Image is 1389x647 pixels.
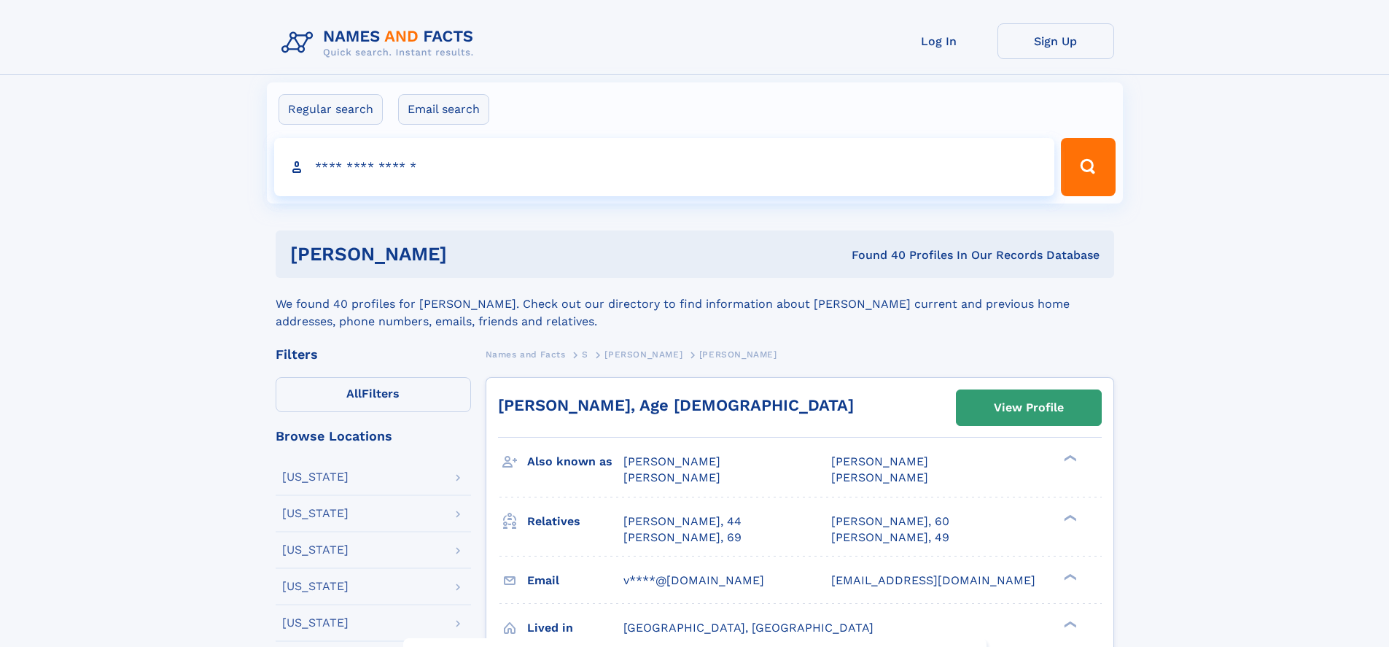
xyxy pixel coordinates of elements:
img: Logo Names and Facts [276,23,486,63]
h3: Also known as [527,449,623,474]
a: Sign Up [997,23,1114,59]
div: Filters [276,348,471,361]
span: [PERSON_NAME] [604,349,682,360]
div: [US_STATE] [282,581,349,592]
a: [PERSON_NAME], 49 [831,530,949,546]
a: [PERSON_NAME], Age [DEMOGRAPHIC_DATA] [498,396,854,414]
a: S [582,345,588,363]
a: [PERSON_NAME] [604,345,682,363]
div: [US_STATE] [282,544,349,556]
a: [PERSON_NAME], 44 [623,514,742,530]
div: [US_STATE] [282,617,349,629]
div: Found 40 Profiles In Our Records Database [649,247,1100,263]
div: View Profile [994,391,1064,425]
a: Log In [881,23,997,59]
span: S [582,349,588,360]
h1: [PERSON_NAME] [290,245,650,263]
div: [US_STATE] [282,471,349,483]
a: Names and Facts [486,345,566,363]
span: [PERSON_NAME] [623,470,720,484]
div: We found 40 profiles for [PERSON_NAME]. Check out our directory to find information about [PERSON... [276,278,1114,330]
span: [PERSON_NAME] [623,454,720,468]
h3: Lived in [527,616,623,640]
span: [PERSON_NAME] [699,349,777,360]
span: [PERSON_NAME] [831,454,928,468]
h3: Relatives [527,509,623,534]
label: Regular search [279,94,383,125]
div: [US_STATE] [282,508,349,519]
label: Email search [398,94,489,125]
div: ❯ [1060,572,1078,581]
span: [EMAIL_ADDRESS][DOMAIN_NAME] [831,573,1035,587]
div: ❯ [1060,513,1078,522]
input: search input [274,138,1055,196]
div: ❯ [1060,454,1078,463]
span: All [346,387,362,400]
label: Filters [276,377,471,412]
button: Search Button [1061,138,1115,196]
a: View Profile [957,390,1101,425]
a: [PERSON_NAME], 60 [831,514,949,530]
a: [PERSON_NAME], 69 [623,530,742,546]
div: Browse Locations [276,430,471,443]
span: [GEOGRAPHIC_DATA], [GEOGRAPHIC_DATA] [623,621,874,635]
h3: Email [527,568,623,593]
span: [PERSON_NAME] [831,470,928,484]
div: ❯ [1060,619,1078,629]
